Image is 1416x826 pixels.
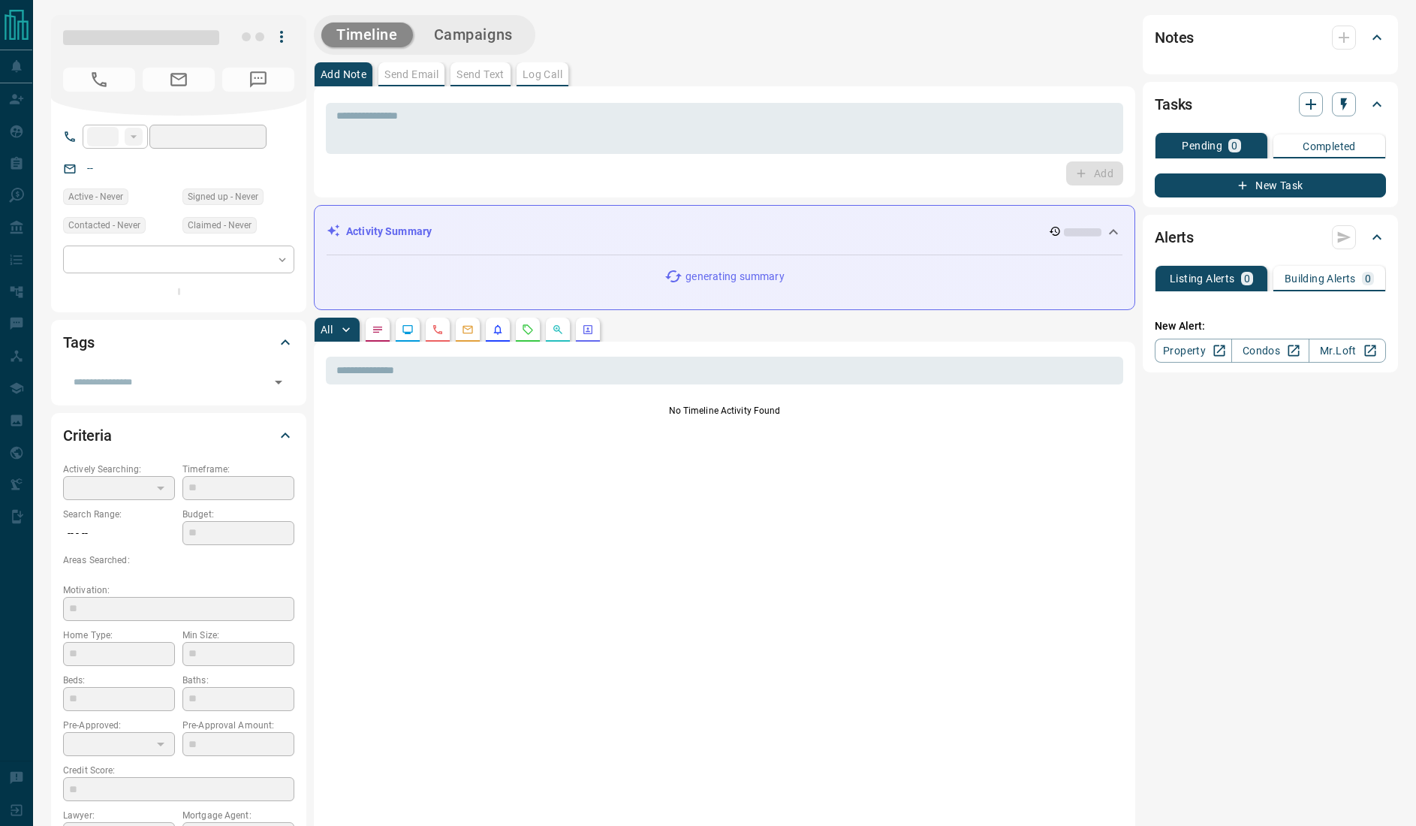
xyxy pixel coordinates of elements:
p: 0 [1365,273,1371,284]
div: Criteria [63,418,294,454]
a: -- [87,162,93,174]
span: Signed up - Never [188,189,258,204]
svg: Agent Actions [582,324,594,336]
h2: Tasks [1155,92,1192,116]
p: Actively Searching: [63,463,175,476]
span: No Number [63,68,135,92]
div: Alerts [1155,219,1386,255]
p: Baths: [182,674,294,687]
div: Tasks [1155,86,1386,122]
p: No Timeline Activity Found [326,404,1123,418]
span: Active - Never [68,189,123,204]
div: Notes [1155,20,1386,56]
p: Home Type: [63,629,175,642]
p: 0 [1244,273,1250,284]
p: Min Size: [182,629,294,642]
div: Tags [63,324,294,360]
svg: Lead Browsing Activity [402,324,414,336]
p: Mortgage Agent: [182,809,294,822]
p: Budget: [182,508,294,521]
p: 0 [1231,140,1237,151]
h2: Tags [63,330,94,354]
p: Beds: [63,674,175,687]
p: Pre-Approved: [63,719,175,732]
button: New Task [1155,173,1386,197]
p: Add Note [321,69,366,80]
svg: Requests [522,324,534,336]
p: All [321,324,333,335]
button: Open [268,372,289,393]
p: Listing Alerts [1170,273,1235,284]
button: Timeline [321,23,413,47]
p: Areas Searched: [63,553,294,567]
span: No Email [143,68,215,92]
svg: Calls [432,324,444,336]
span: Claimed - Never [188,218,252,233]
a: Mr.Loft [1309,339,1386,363]
svg: Emails [462,324,474,336]
p: Building Alerts [1285,273,1356,284]
p: Lawyer: [63,809,175,822]
svg: Notes [372,324,384,336]
h2: Notes [1155,26,1194,50]
span: No Number [222,68,294,92]
div: Activity Summary [327,218,1122,246]
p: Search Range: [63,508,175,521]
p: Pending [1182,140,1222,151]
svg: Opportunities [552,324,564,336]
p: New Alert: [1155,318,1386,334]
a: Condos [1231,339,1309,363]
p: Pre-Approval Amount: [182,719,294,732]
a: Property [1155,339,1232,363]
svg: Listing Alerts [492,324,504,336]
h2: Criteria [63,424,112,448]
button: Campaigns [419,23,528,47]
p: Completed [1303,141,1356,152]
h2: Alerts [1155,225,1194,249]
p: Motivation: [63,583,294,597]
p: generating summary [685,269,784,285]
p: -- - -- [63,521,175,546]
p: Timeframe: [182,463,294,476]
p: Activity Summary [346,224,432,240]
p: Credit Score: [63,764,294,777]
span: Contacted - Never [68,218,140,233]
